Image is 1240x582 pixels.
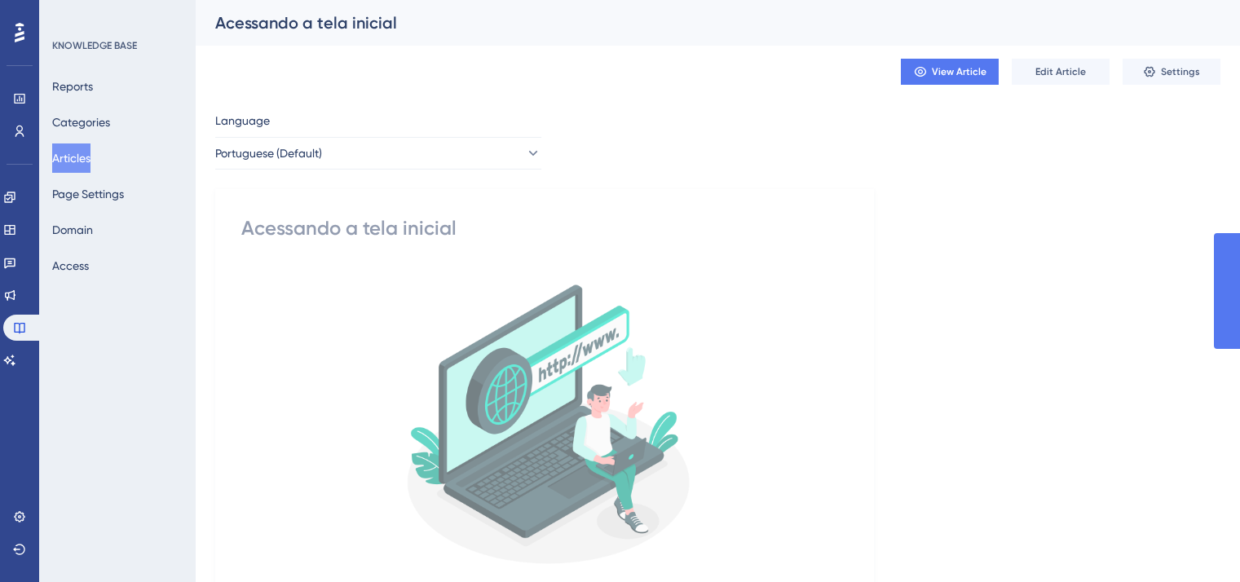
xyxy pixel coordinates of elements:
button: Edit Article [1012,59,1110,85]
button: Reports [52,72,93,101]
div: Acessando a tela inicial [215,11,1180,34]
iframe: UserGuiding AI Assistant Launcher [1172,518,1220,567]
span: Edit Article [1035,65,1086,78]
div: Acessando a tela inicial [241,215,848,241]
button: Settings [1123,59,1220,85]
span: Language [215,111,270,130]
button: Domain [52,215,93,245]
button: View Article [901,59,999,85]
div: KNOWLEDGE BASE [52,39,137,52]
button: Page Settings [52,179,124,209]
button: Articles [52,143,90,173]
button: Categories [52,108,110,137]
button: Access [52,251,89,280]
span: Portuguese (Default) [215,143,322,163]
span: Settings [1161,65,1200,78]
span: View Article [932,65,986,78]
button: Portuguese (Default) [215,137,541,170]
